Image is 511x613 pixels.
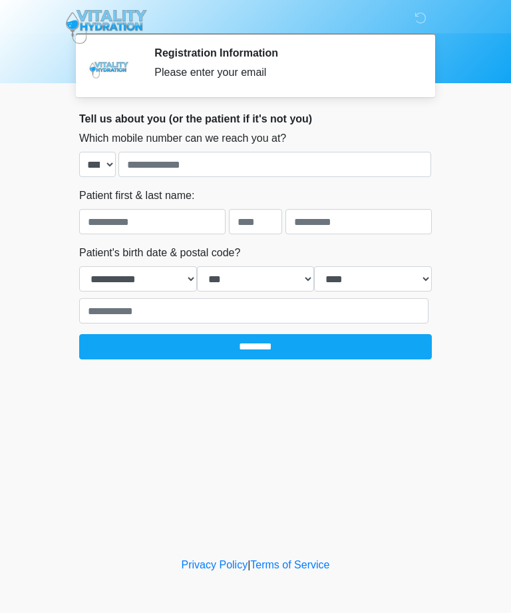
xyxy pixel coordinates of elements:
[248,559,250,570] a: |
[79,188,194,204] label: Patient first & last name:
[79,245,240,261] label: Patient's birth date & postal code?
[79,112,432,125] h2: Tell us about you (or the patient if it's not you)
[89,47,129,87] img: Agent Avatar
[250,559,329,570] a: Terms of Service
[154,65,412,81] div: Please enter your email
[182,559,248,570] a: Privacy Policy
[66,10,147,44] img: Vitality Hydration Logo
[79,130,286,146] label: Which mobile number can we reach you at?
